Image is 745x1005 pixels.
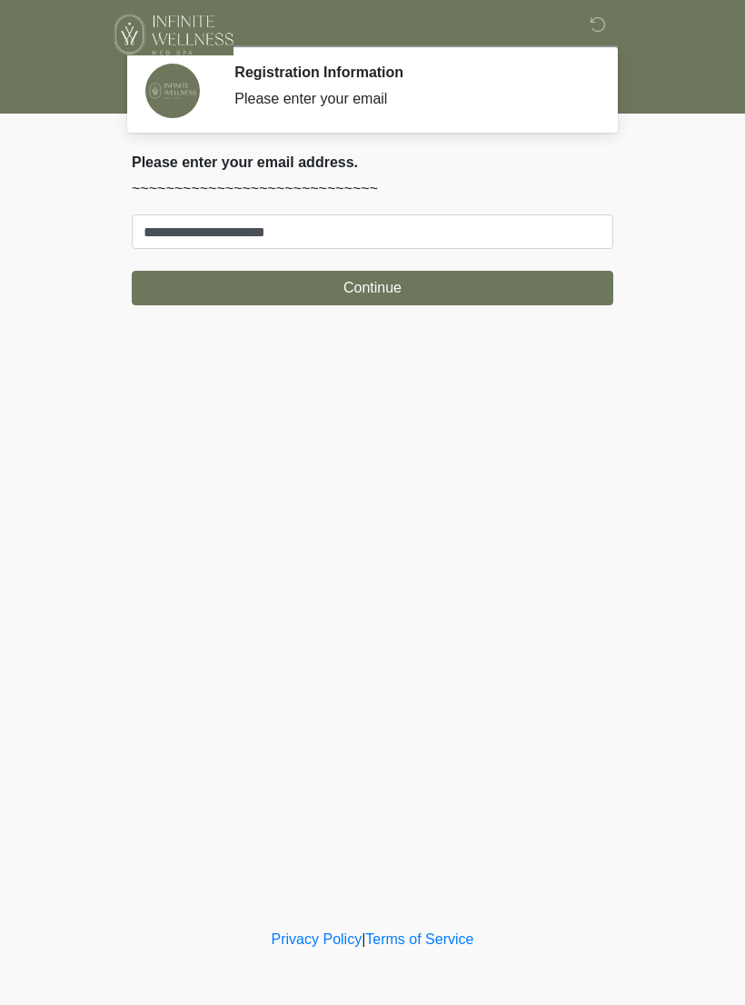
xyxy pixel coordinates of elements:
button: Continue [132,271,613,305]
a: Privacy Policy [272,931,363,947]
a: Terms of Service [365,931,473,947]
h2: Registration Information [234,64,586,81]
a: | [362,931,365,947]
p: ~~~~~~~~~~~~~~~~~~~~~~~~~~~~~ [132,178,613,200]
img: Agent Avatar [145,64,200,118]
h2: Please enter your email address. [132,154,613,171]
img: Infinite Wellness Med Spa Logo [114,14,233,55]
div: Please enter your email [234,88,586,110]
